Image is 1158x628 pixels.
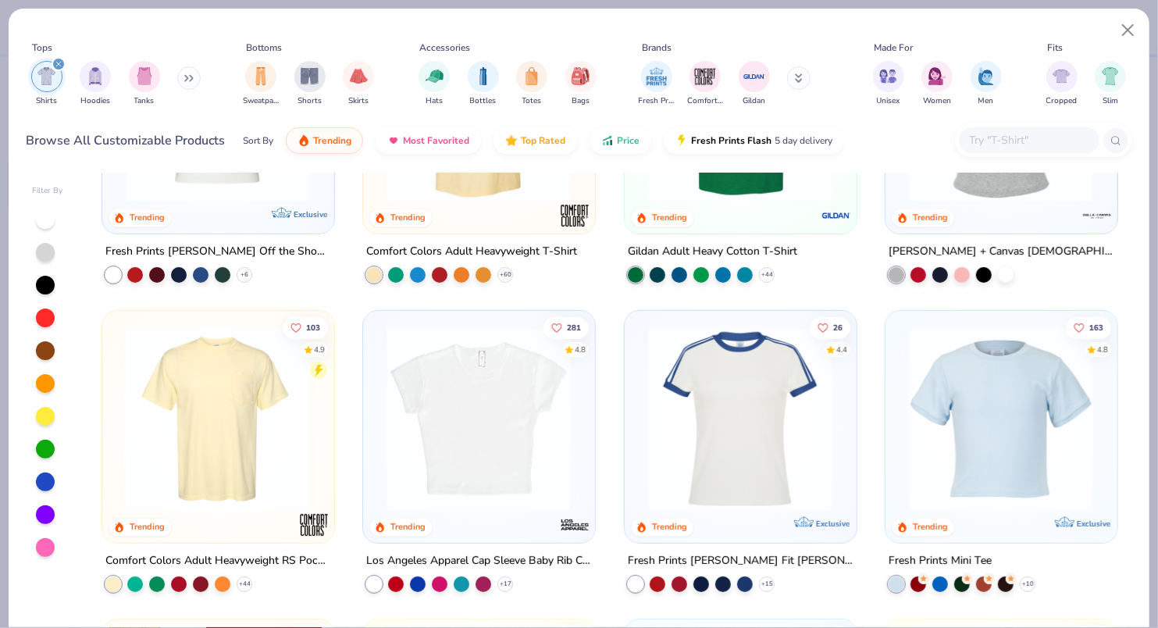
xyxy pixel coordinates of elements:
[468,61,499,107] button: filter button
[37,67,55,85] img: Shirts Image
[343,61,374,107] button: filter button
[901,326,1101,511] img: dcfe7741-dfbe-4acc-ad9a-3b0f92b71621
[298,508,329,540] img: Comfort Colors logo
[1095,61,1126,107] div: filter for Slim
[645,65,668,88] img: Fresh Prints Image
[298,95,322,107] span: Shorts
[343,61,374,107] div: filter for Skirts
[761,269,772,279] span: + 44
[873,61,904,107] button: filter button
[567,323,581,331] span: 281
[318,326,518,511] img: f2707318-0607-4e9d-8b72-fe22b32ef8d9
[687,61,723,107] button: filter button
[879,67,897,85] img: Unisex Image
[468,61,499,107] div: filter for Bottles
[572,95,590,107] span: Bags
[80,95,110,107] span: Hoodies
[691,134,771,147] span: Fresh Prints Flash
[314,344,325,355] div: 4.9
[129,61,160,107] button: filter button
[971,61,1002,107] div: filter for Men
[664,127,844,154] button: Fresh Prints Flash5 day delivery
[522,95,542,107] span: Totes
[500,269,511,279] span: + 60
[687,61,723,107] div: filter for Comfort Colors
[80,61,111,107] div: filter for Hoodies
[775,132,832,150] span: 5 day delivery
[252,67,269,85] img: Sweatpants Image
[105,241,331,261] div: Fresh Prints [PERSON_NAME] Off the Shoulder Top
[640,17,840,202] img: db319196-8705-402d-8b46-62aaa07ed94f
[743,65,766,88] img: Gildan Image
[978,67,995,85] img: Men Image
[31,61,62,107] button: filter button
[243,95,279,107] span: Sweatpants
[500,579,511,588] span: + 17
[521,134,565,147] span: Top Rated
[470,95,497,107] span: Bottles
[1046,61,1078,107] button: filter button
[921,61,953,107] div: filter for Women
[294,61,326,107] div: filter for Shorts
[379,17,579,202] img: 029b8af0-80e6-406f-9fdc-fdf898547912
[136,67,153,85] img: Tanks Image
[559,199,590,230] img: Comfort Colors logo
[901,17,1101,202] img: aa15adeb-cc10-480b-b531-6e6e449d5067
[366,551,592,570] div: Los Angeles Apparel Cap Sleeve Baby Rib Crop Top
[1097,344,1108,355] div: 4.8
[968,131,1089,149] input: Try "T-Shirt"
[27,131,226,150] div: Browse All Customizable Products
[36,95,57,107] span: Shirts
[403,134,469,147] span: Most Favorited
[283,316,328,338] button: Like
[238,579,250,588] span: + 44
[575,344,586,355] div: 4.8
[687,95,723,107] span: Comfort Colors
[815,518,849,528] span: Exclusive
[559,508,590,540] img: Los Angeles Apparel logo
[874,41,913,55] div: Made For
[810,316,850,338] button: Like
[1047,41,1063,55] div: Fits
[419,61,450,107] div: filter for Hats
[366,241,577,261] div: Comfort Colors Adult Heavyweight T-Shirt
[247,41,283,55] div: Bottoms
[628,551,853,570] div: Fresh Prints [PERSON_NAME] Fit [PERSON_NAME] Shirt with Stripes
[1103,95,1118,107] span: Slim
[693,65,717,88] img: Comfort Colors Image
[543,316,589,338] button: Like
[833,323,843,331] span: 26
[590,127,651,154] button: Price
[293,209,326,219] span: Exclusive
[642,41,672,55] div: Brands
[639,61,675,107] div: filter for Fresh Prints
[1077,518,1110,528] span: Exclusive
[1081,199,1113,230] img: Bella + Canvas logo
[243,61,279,107] button: filter button
[889,241,1114,261] div: [PERSON_NAME] + Canvas [DEMOGRAPHIC_DATA]' Micro Ribbed Baby Tee
[1046,95,1078,107] span: Cropped
[739,61,770,107] button: filter button
[628,241,797,261] div: Gildan Adult Heavy Cotton T-Shirt
[840,326,1040,511] img: 77058d13-6681-46a4-a602-40ee85a356b7
[301,67,319,85] img: Shorts Image
[516,61,547,107] button: filter button
[889,551,992,570] div: Fresh Prints Mini Tee
[1022,579,1034,588] span: + 10
[743,95,765,107] span: Gildan
[134,95,155,107] span: Tanks
[243,61,279,107] div: filter for Sweatpants
[1053,67,1071,85] img: Cropped Image
[572,67,589,85] img: Bags Image
[129,61,160,107] div: filter for Tanks
[1066,316,1111,338] button: Like
[32,185,63,197] div: Filter By
[675,134,688,147] img: flash.gif
[348,95,369,107] span: Skirts
[105,551,331,570] div: Comfort Colors Adult Heavyweight RS Pocket T-Shirt
[1102,67,1119,85] img: Slim Image
[836,344,847,355] div: 4.4
[923,95,951,107] span: Women
[1089,323,1103,331] span: 163
[523,67,540,85] img: Totes Image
